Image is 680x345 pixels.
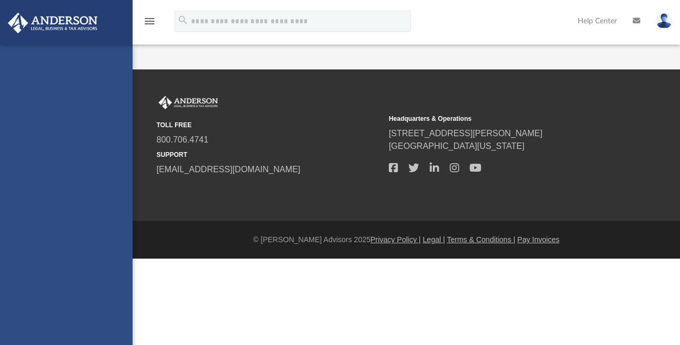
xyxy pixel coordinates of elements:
a: Privacy Policy | [371,235,421,244]
small: Headquarters & Operations [389,114,614,123]
i: menu [143,15,156,28]
a: [GEOGRAPHIC_DATA][US_STATE] [389,141,525,151]
i: search [177,14,189,26]
img: Anderson Advisors Platinum Portal [5,13,101,33]
a: Pay Invoices [517,235,559,244]
a: [EMAIL_ADDRESS][DOMAIN_NAME] [156,165,300,174]
img: Anderson Advisors Platinum Portal [156,96,220,110]
small: TOLL FREE [156,120,381,130]
a: Legal | [423,235,445,244]
a: [STREET_ADDRESS][PERSON_NAME] [389,129,543,138]
img: User Pic [656,13,672,29]
a: Terms & Conditions | [447,235,516,244]
a: 800.706.4741 [156,135,208,144]
a: menu [143,20,156,28]
small: SUPPORT [156,150,381,160]
div: © [PERSON_NAME] Advisors 2025 [133,234,680,245]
